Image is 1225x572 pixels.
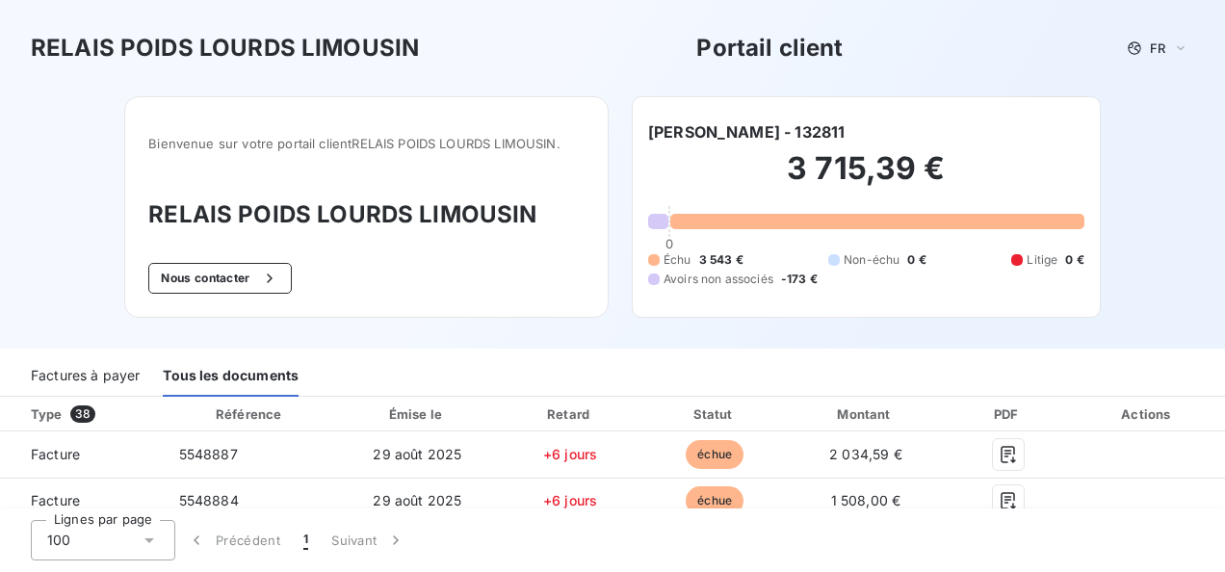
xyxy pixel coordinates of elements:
h3: RELAIS POIDS LOURDS LIMOUSIN [31,31,419,65]
span: Facture [15,445,148,464]
h3: Portail client [696,31,843,65]
span: Facture [15,491,148,510]
button: Précédent [175,520,292,560]
div: Montant [790,404,941,424]
div: Tous les documents [163,356,299,397]
span: +6 jours [543,492,597,508]
span: 2 034,59 € [829,446,902,462]
span: +6 jours [543,446,597,462]
div: Émise le [342,404,493,424]
span: 100 [47,531,70,550]
span: 3 543 € [699,251,743,269]
button: Nous contacter [148,263,291,294]
span: Litige [1027,251,1057,269]
span: échue [686,440,743,469]
div: Retard [501,404,639,424]
span: Bienvenue sur votre portail client RELAIS POIDS LOURDS LIMOUSIN . [148,136,585,151]
div: Factures à payer [31,356,140,397]
span: 29 août 2025 [373,446,461,462]
div: PDF [950,404,1067,424]
span: 0 [665,236,673,251]
span: 5548887 [179,446,238,462]
button: Suivant [320,520,417,560]
span: échue [686,486,743,515]
div: Type [19,404,160,424]
span: 0 € [1065,251,1083,269]
span: -173 € [781,271,818,288]
span: 1 [303,531,308,550]
span: 0 € [907,251,925,269]
span: Avoirs non associés [664,271,773,288]
span: 1 508,00 € [831,492,901,508]
span: 38 [70,405,95,423]
span: FR [1150,40,1165,56]
h2: 3 715,39 € [648,149,1084,207]
span: 29 août 2025 [373,492,461,508]
h6: [PERSON_NAME] - 132811 [648,120,845,143]
span: 5548884 [179,492,239,508]
div: Actions [1075,404,1221,424]
div: Référence [216,406,281,422]
span: Échu [664,251,691,269]
button: 1 [292,520,320,560]
span: Non-échu [844,251,899,269]
div: Statut [647,404,782,424]
h3: RELAIS POIDS LOURDS LIMOUSIN [148,197,585,232]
